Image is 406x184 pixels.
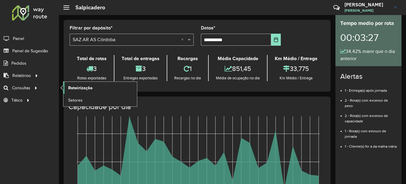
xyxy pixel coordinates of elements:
div: Tempo medio por rota [340,19,397,27]
div: Recargas [169,55,207,62]
a: Setores [63,94,137,106]
li: 1 - Entrega(s) após jornada [345,83,397,93]
font: Filtrar por depósito [70,25,111,30]
span: Relatórios [12,72,31,79]
span: Clear all [181,36,186,43]
span: Tático [11,97,23,103]
font: 3 [93,65,97,72]
li: 2 - Rota(s) com excesso de capacidade [345,109,397,124]
span: [PERSON_NAME] [344,8,389,13]
div: Km Médio / Entrega [269,55,323,62]
li: 1 - Cliente(s) for a da malha viária [345,139,397,149]
div: Média Capacidade [210,55,265,62]
span: Painel [13,35,24,42]
li: 2 - Rota(s) com excesso de peso [345,93,397,109]
h2: Salpicadero [69,4,105,11]
h4: Alertas [340,72,397,81]
font: 851,45 [232,65,251,72]
font: 34,42% maior que o dia anterior [340,49,395,61]
h4: Capacidade por dia [68,103,325,111]
a: Roteirização [63,82,137,94]
div: Entregas exportadas [116,75,165,81]
div: Total de entregas [116,55,165,62]
div: Rotas exportadas [71,75,112,81]
div: Total de rotas [71,55,112,62]
div: Km Médio / Entrega [269,75,323,81]
font: 33,775 [290,65,309,72]
div: Recargas no dia [169,75,207,81]
span: Pedidos [11,60,26,66]
h3: [PERSON_NAME] [344,2,389,8]
span: Setores [68,97,83,103]
font: 1 [189,65,192,72]
span: Painel de Sugestão [12,48,48,54]
div: 00:03:27 [340,27,397,48]
font: Datos [201,25,214,30]
li: 1 - Rota(s) com estouro de jornada [345,124,397,139]
font: 3 [142,65,146,72]
span: Consultas [12,85,30,91]
span: Roteirização [68,85,92,91]
a: Contato Rápido [330,1,343,14]
div: Média de ocupação no dia [210,75,265,81]
button: Elija la fecha [271,34,281,46]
